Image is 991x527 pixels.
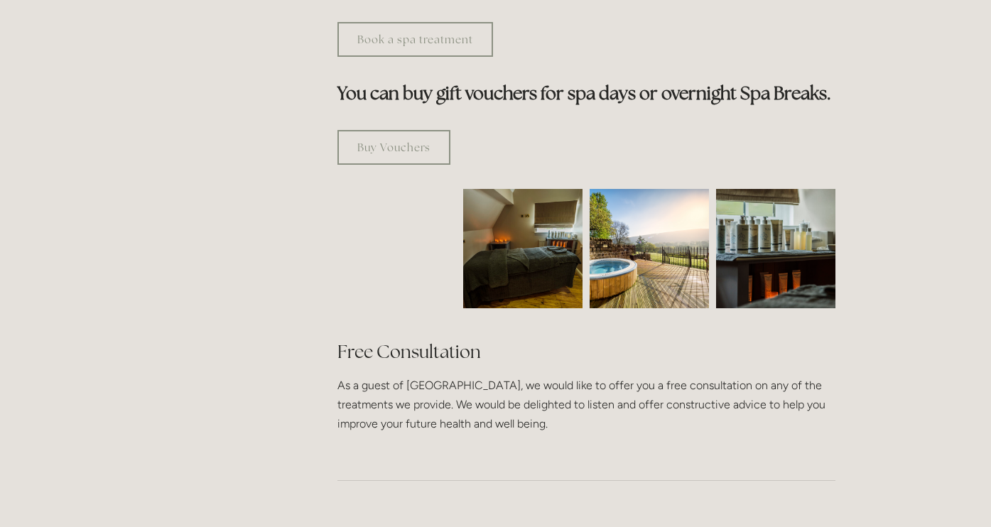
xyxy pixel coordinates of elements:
p: As a guest of [GEOGRAPHIC_DATA], we would like to offer you a free consultation on any of the tre... [337,376,835,434]
strong: You can buy gift vouchers for spa days or overnight Spa Breaks. [337,82,831,104]
img: Spa room, Losehill House Hotel and Spa [433,189,612,308]
a: Buy Vouchers [337,130,450,165]
h2: Free Consultation [337,339,835,364]
img: Body creams in the spa room, Losehill House Hotel and Spa [686,189,865,308]
img: Outdoor jacuzzi with a view of the Peak District, Losehill House Hotel and Spa [590,189,709,308]
a: Book a spa treatment [337,22,493,57]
